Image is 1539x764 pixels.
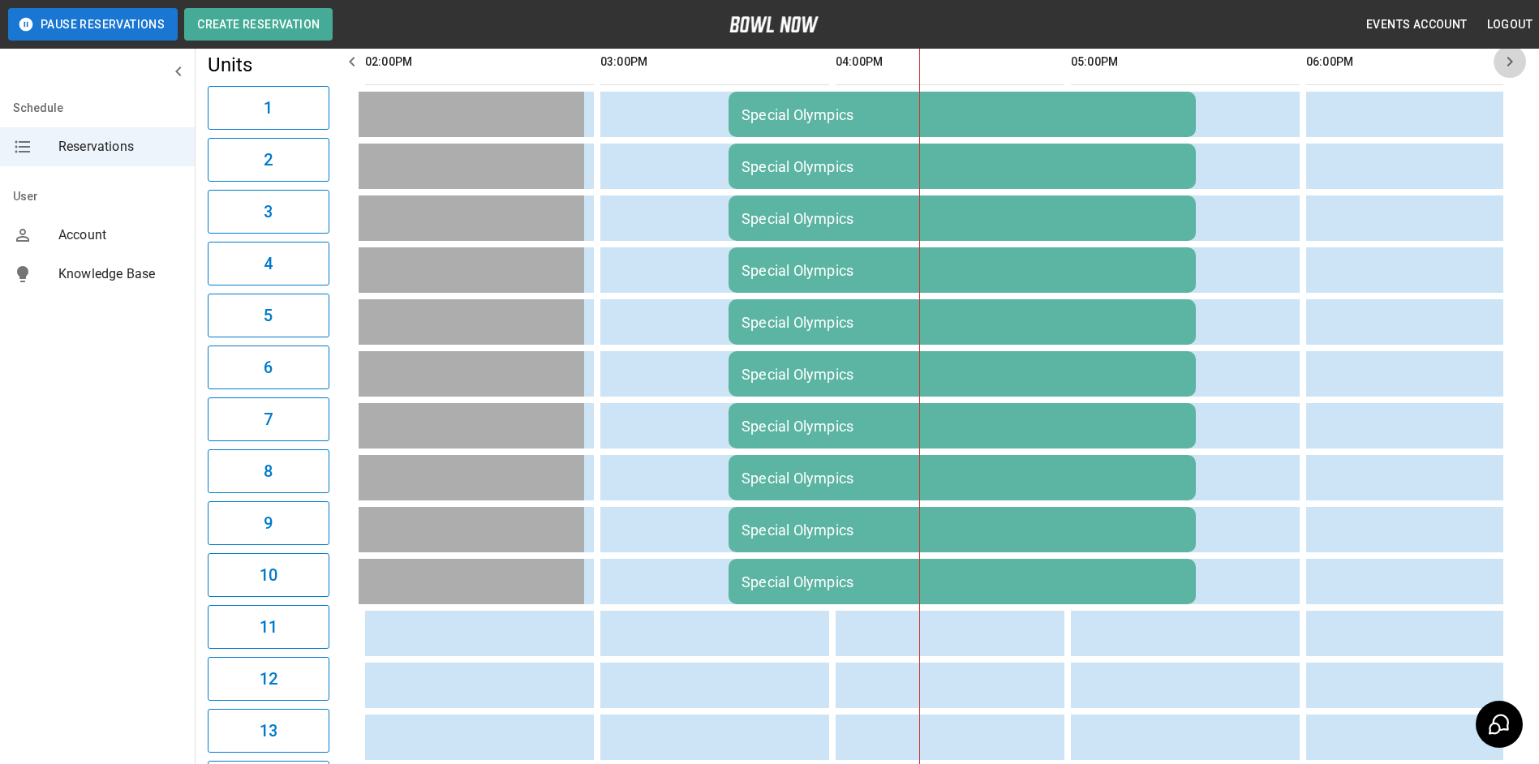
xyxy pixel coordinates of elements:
[1481,10,1539,40] button: Logout
[742,106,1183,123] div: Special Olympics
[208,397,329,441] button: 7
[58,264,182,284] span: Knowledge Base
[260,666,277,692] h6: 12
[208,501,329,545] button: 9
[742,366,1183,383] div: Special Olympics
[208,190,329,234] button: 3
[1360,10,1474,40] button: Events Account
[742,573,1183,590] div: Special Olympics
[264,147,273,173] h6: 2
[208,449,329,493] button: 8
[184,8,333,41] button: Create Reservation
[264,354,273,380] h6: 6
[742,210,1183,227] div: Special Olympics
[264,303,273,328] h6: 5
[208,346,329,389] button: 6
[264,510,273,536] h6: 9
[260,562,277,588] h6: 10
[742,158,1183,175] div: Special Olympics
[729,16,819,32] img: logo
[58,137,182,157] span: Reservations
[208,605,329,649] button: 11
[742,418,1183,435] div: Special Olympics
[742,262,1183,279] div: Special Olympics
[742,521,1183,539] div: Special Olympics
[264,458,273,484] h6: 8
[58,225,182,245] span: Account
[264,406,273,432] h6: 7
[742,470,1183,487] div: Special Olympics
[264,95,273,121] h6: 1
[8,8,178,41] button: Pause Reservations
[208,52,329,78] h5: Units
[208,138,329,182] button: 2
[208,553,329,597] button: 10
[208,657,329,701] button: 12
[264,199,273,225] h6: 3
[208,294,329,337] button: 5
[208,709,329,753] button: 13
[264,251,273,277] h6: 4
[208,86,329,130] button: 1
[208,242,329,285] button: 4
[260,614,277,640] h6: 11
[742,314,1183,331] div: Special Olympics
[260,718,277,744] h6: 13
